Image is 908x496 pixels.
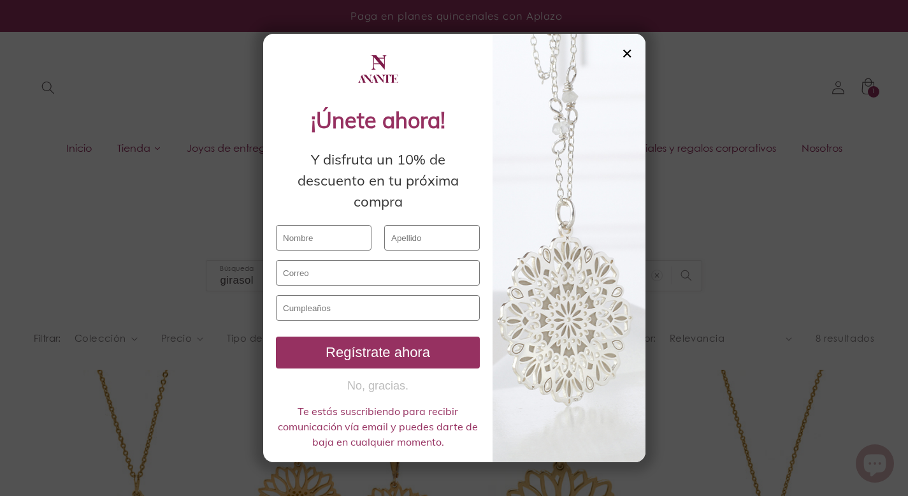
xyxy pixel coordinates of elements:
input: Nombre [276,225,371,251]
img: logo [356,47,400,91]
div: Dominio: [DOMAIN_NAME] [33,33,143,43]
div: ✕ [621,47,633,61]
div: Dominio [68,75,97,84]
img: website_grey.svg [20,33,31,43]
input: Cumpleaños [276,295,480,321]
div: ¡Únete ahora! [276,104,480,136]
div: Te estás suscribiendo para recibir comunicación vía email y puedes darte de baja en cualquier mom... [276,404,480,449]
button: No, gracias. [276,378,480,394]
div: Y disfruta un 10% de descuento en tu próxima compra [276,149,480,212]
img: logo_orange.svg [20,20,31,31]
img: tab_keywords_by_traffic_grey.svg [140,74,150,84]
button: Regístrate ahora [276,337,480,368]
div: Palabras clave [154,75,200,84]
div: Regístrate ahora [281,344,475,361]
input: Correo [276,260,480,286]
img: tab_domain_overview_orange.svg [54,74,64,84]
div: v 4.0.25 [36,20,62,31]
input: Apellido [384,225,480,251]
